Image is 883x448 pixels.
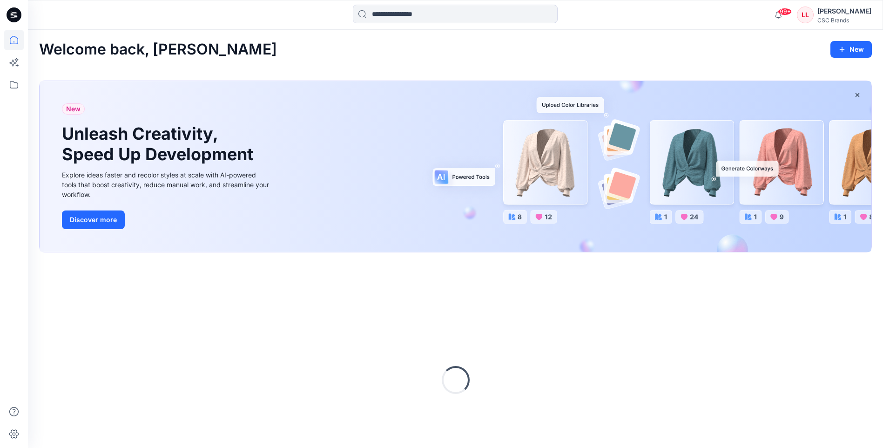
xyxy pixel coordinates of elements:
[778,8,792,15] span: 99+
[817,6,871,17] div: [PERSON_NAME]
[830,41,872,58] button: New
[817,17,871,24] div: CSC Brands
[62,210,271,229] a: Discover more
[39,41,277,58] h2: Welcome back, [PERSON_NAME]
[62,170,271,199] div: Explore ideas faster and recolor styles at scale with AI-powered tools that boost creativity, red...
[66,103,81,115] span: New
[62,124,257,164] h1: Unleash Creativity, Speed Up Development
[62,210,125,229] button: Discover more
[797,7,814,23] div: LL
